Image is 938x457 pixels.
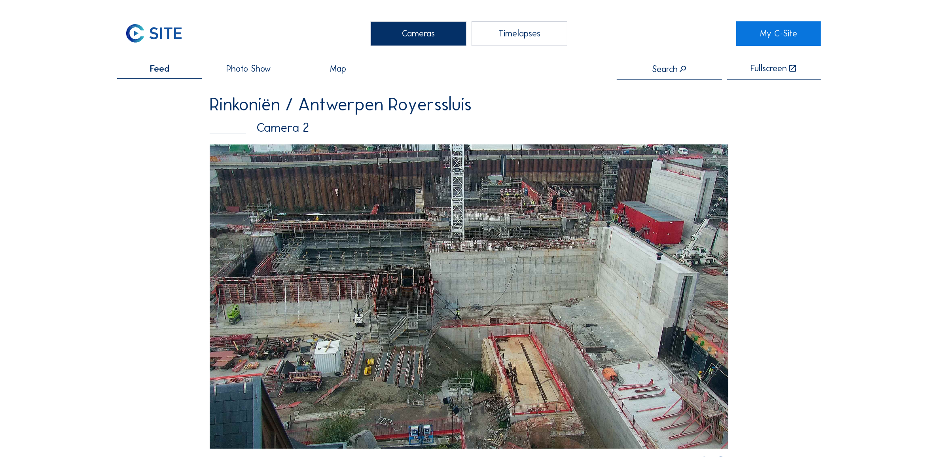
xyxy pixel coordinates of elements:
span: Feed [150,64,169,74]
img: Image [210,144,728,449]
img: C-SITE Logo [117,21,191,46]
div: Rinkoniën / Antwerpen Royerssluis [210,95,728,113]
span: Photo Show [227,64,271,74]
a: C-SITE Logo [117,21,201,46]
div: Timelapses [472,21,567,46]
div: Cameras [371,21,466,46]
div: Camera 2 [210,121,728,134]
span: Map [330,64,346,74]
a: My C-Site [736,21,821,46]
div: Fullscreen [750,64,787,74]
